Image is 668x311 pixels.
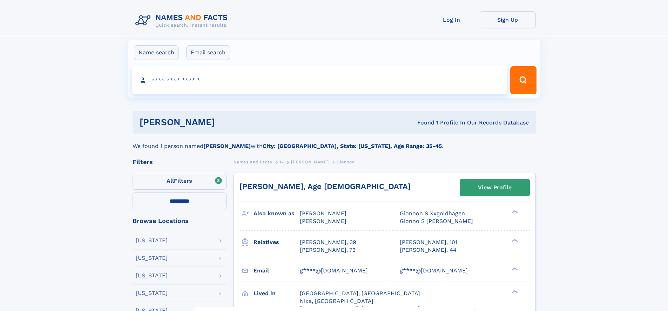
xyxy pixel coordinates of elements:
[186,45,230,60] label: Email search
[133,11,234,30] img: Logo Names and Facts
[280,157,283,166] a: G
[510,238,518,243] div: ❯
[300,290,420,297] span: [GEOGRAPHIC_DATA], [GEOGRAPHIC_DATA]
[400,246,457,254] a: [PERSON_NAME], 44
[133,173,227,190] label: Filters
[136,238,168,243] div: [US_STATE]
[510,210,518,214] div: ❯
[136,290,168,296] div: [US_STATE]
[203,143,251,149] b: [PERSON_NAME]
[460,179,529,196] a: View Profile
[280,160,283,164] span: G
[510,66,536,94] button: Search Button
[263,143,442,149] b: City: [GEOGRAPHIC_DATA], State: [US_STATE], Age Range: 35-45
[291,157,329,166] a: [PERSON_NAME]
[254,208,300,219] h3: Also known as
[300,246,356,254] a: [PERSON_NAME], 73
[316,119,529,127] div: Found 1 Profile In Our Records Database
[234,157,272,166] a: Names and Facts
[136,273,168,278] div: [US_STATE]
[133,134,536,150] div: We found 1 person named with .
[254,288,300,299] h3: Lived in
[400,218,473,224] span: Gionno S [PERSON_NAME]
[132,66,507,94] input: search input
[291,160,329,164] span: [PERSON_NAME]
[300,210,346,217] span: [PERSON_NAME]
[133,159,227,165] div: Filters
[254,265,300,277] h3: Email
[400,210,465,217] span: Gionnon S Xxgoldhagen
[134,45,179,60] label: Name search
[254,236,300,248] h3: Relatives
[300,218,346,224] span: [PERSON_NAME]
[167,177,174,184] span: All
[478,180,512,196] div: View Profile
[133,218,227,224] div: Browse Locations
[239,182,411,191] a: [PERSON_NAME], Age [DEMOGRAPHIC_DATA]
[400,238,457,246] a: [PERSON_NAME], 101
[510,289,518,294] div: ❯
[300,298,373,304] span: Nixa, [GEOGRAPHIC_DATA]
[136,255,168,261] div: [US_STATE]
[337,160,355,164] span: Gionnon
[424,11,480,28] a: Log In
[510,266,518,271] div: ❯
[480,11,536,28] a: Sign Up
[300,238,356,246] a: [PERSON_NAME], 39
[140,118,316,127] h1: [PERSON_NAME]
